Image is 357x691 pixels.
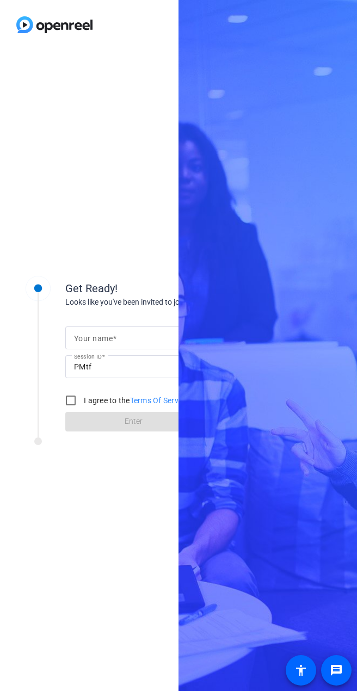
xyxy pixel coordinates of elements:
div: Get Ready! [65,280,283,297]
mat-label: Session ID [74,353,102,360]
div: Looks like you've been invited to join [65,297,283,308]
mat-icon: accessibility [294,664,307,677]
a: Terms Of Service [130,396,188,405]
mat-icon: message [330,664,343,677]
label: I agree to the [82,395,188,406]
mat-label: Your name [74,334,113,343]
